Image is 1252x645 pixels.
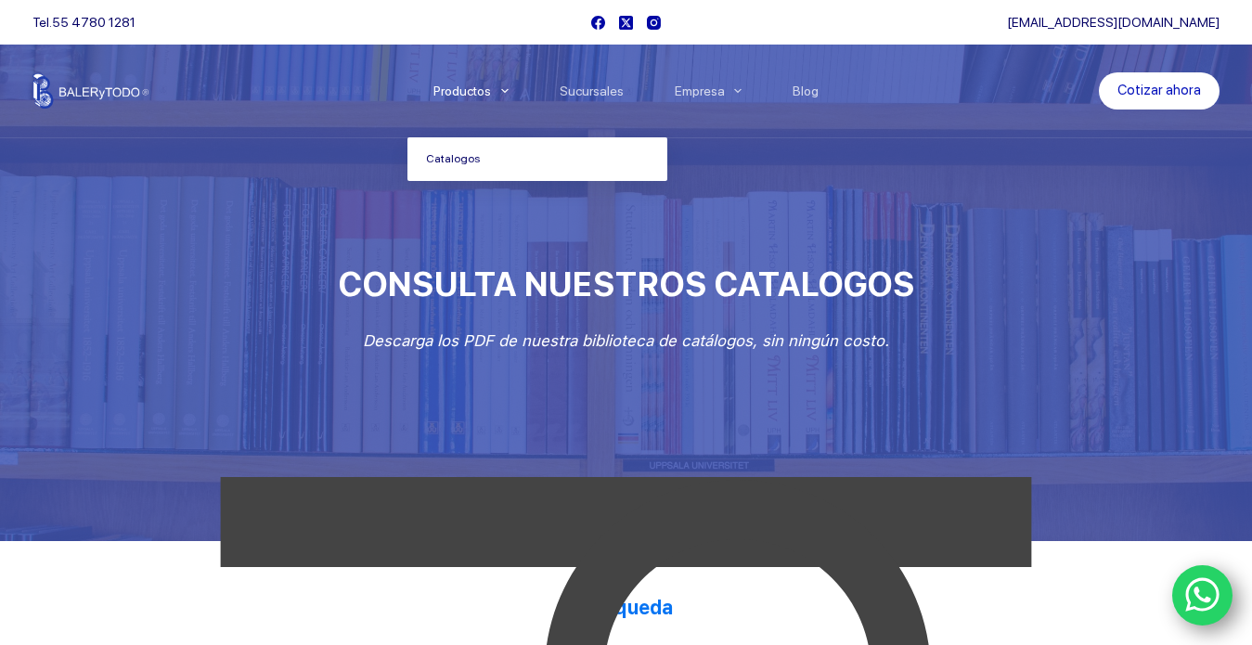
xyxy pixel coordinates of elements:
[619,16,633,30] a: X (Twitter)
[1099,72,1220,110] a: Cotizar ahora
[407,45,845,137] nav: Menu Principal
[32,15,136,30] span: Tel.
[1007,15,1220,30] a: [EMAIL_ADDRESS][DOMAIN_NAME]
[647,16,661,30] a: Instagram
[1172,565,1233,626] a: WhatsApp
[591,16,605,30] a: Facebook
[52,15,136,30] a: 55 4780 1281
[32,73,148,109] img: Balerytodo
[407,138,667,181] a: Catalogos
